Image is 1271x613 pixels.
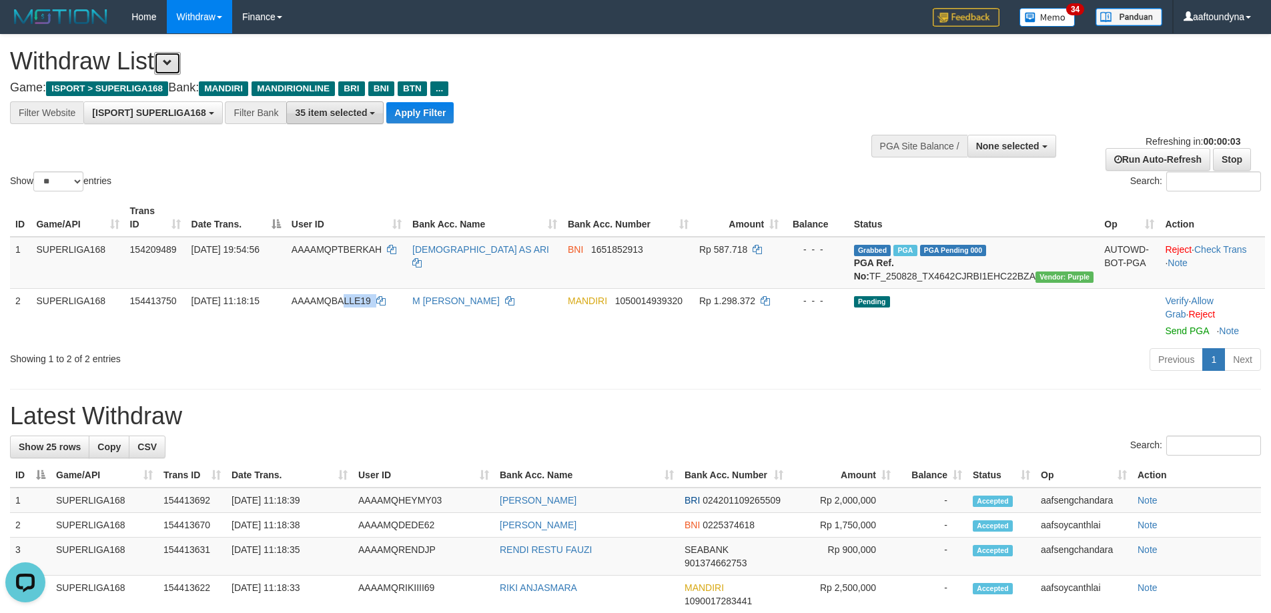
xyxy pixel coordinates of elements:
[854,296,890,308] span: Pending
[19,442,81,452] span: Show 25 rows
[789,513,896,538] td: Rp 1,750,000
[1150,348,1203,371] a: Previous
[1168,257,1188,268] a: Note
[1165,295,1188,306] a: Verify
[784,199,848,237] th: Balance
[137,442,157,452] span: CSV
[1099,199,1160,237] th: Op: activate to sort column ascending
[703,495,781,506] span: Copy 024201109265509 to clipboard
[51,538,158,576] td: SUPERLIGA168
[407,199,562,237] th: Bank Acc. Name: activate to sort column ascending
[854,257,894,281] b: PGA Ref. No:
[97,442,121,452] span: Copy
[1203,136,1240,147] strong: 00:00:03
[494,463,679,488] th: Bank Acc. Name: activate to sort column ascending
[226,463,353,488] th: Date Trans.: activate to sort column ascending
[5,5,45,45] button: Open LiveChat chat widget
[973,496,1013,507] span: Accepted
[226,488,353,513] td: [DATE] 11:18:39
[158,513,226,538] td: 154413670
[225,101,286,124] div: Filter Bank
[1106,148,1210,171] a: Run Auto-Refresh
[896,488,967,513] td: -
[10,48,834,75] h1: Withdraw List
[679,463,789,488] th: Bank Acc. Number: activate to sort column ascending
[10,171,111,191] label: Show entries
[1066,3,1084,15] span: 34
[386,102,454,123] button: Apply Filter
[973,520,1013,532] span: Accepted
[685,520,700,530] span: BNI
[199,81,248,96] span: MANDIRI
[338,81,364,96] span: BRI
[893,245,917,256] span: Marked by aafchhiseyha
[500,544,592,555] a: RENDI RESTU FAUZI
[1160,237,1265,289] td: · ·
[412,295,500,306] a: M [PERSON_NAME]
[1138,582,1158,593] a: Note
[1166,436,1261,456] input: Search:
[685,558,747,568] span: Copy 901374662753 to clipboard
[83,101,222,124] button: [ISPORT] SUPERLIGA168
[1035,538,1132,576] td: aafsengchandara
[789,243,843,256] div: - - -
[1224,348,1261,371] a: Next
[10,403,1261,430] h1: Latest Withdraw
[933,8,999,27] img: Feedback.jpg
[398,81,427,96] span: BTN
[292,295,371,306] span: AAAAMQBALLE19
[1138,520,1158,530] a: Note
[1219,326,1239,336] a: Note
[10,81,834,95] h4: Game: Bank:
[412,244,549,255] a: [DEMOGRAPHIC_DATA] AS ARI
[10,488,51,513] td: 1
[10,237,31,289] td: 1
[186,199,286,237] th: Date Trans.: activate to sort column descending
[10,538,51,576] td: 3
[789,538,896,576] td: Rp 900,000
[33,171,83,191] select: Showentries
[10,288,31,343] td: 2
[789,294,843,308] div: - - -
[694,199,784,237] th: Amount: activate to sort column ascending
[10,436,89,458] a: Show 25 rows
[130,244,177,255] span: 154209489
[896,463,967,488] th: Balance: activate to sort column ascending
[1165,295,1213,320] a: Allow Grab
[1160,288,1265,343] td: · ·
[973,583,1013,594] span: Accepted
[1130,171,1261,191] label: Search:
[353,513,494,538] td: AAAAMQDEDE62
[51,463,158,488] th: Game/API: activate to sort column ascending
[92,107,205,118] span: [ISPORT] SUPERLIGA168
[353,463,494,488] th: User ID: activate to sort column ascending
[967,135,1056,157] button: None selected
[973,545,1013,556] span: Accepted
[789,488,896,513] td: Rp 2,000,000
[51,488,158,513] td: SUPERLIGA168
[158,463,226,488] th: Trans ID: activate to sort column ascending
[368,81,394,96] span: BNI
[252,81,335,96] span: MANDIRIONLINE
[46,81,168,96] span: ISPORT > SUPERLIGA168
[1035,513,1132,538] td: aafsoycanthlai
[568,244,583,255] span: BNI
[1132,463,1261,488] th: Action
[789,463,896,488] th: Amount: activate to sort column ascending
[129,436,165,458] a: CSV
[89,436,129,458] a: Copy
[1213,148,1251,171] a: Stop
[685,495,700,506] span: BRI
[226,513,353,538] td: [DATE] 11:18:38
[500,520,576,530] a: [PERSON_NAME]
[967,463,1035,488] th: Status: activate to sort column ascending
[10,7,111,27] img: MOTION_logo.png
[1035,488,1132,513] td: aafsengchandara
[703,520,755,530] span: Copy 0225374618 to clipboard
[1160,199,1265,237] th: Action
[685,596,752,606] span: Copy 1090017283441 to clipboard
[1202,348,1225,371] a: 1
[10,101,83,124] div: Filter Website
[1096,8,1162,26] img: panduan.png
[500,582,577,593] a: RIKI ANJASMARA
